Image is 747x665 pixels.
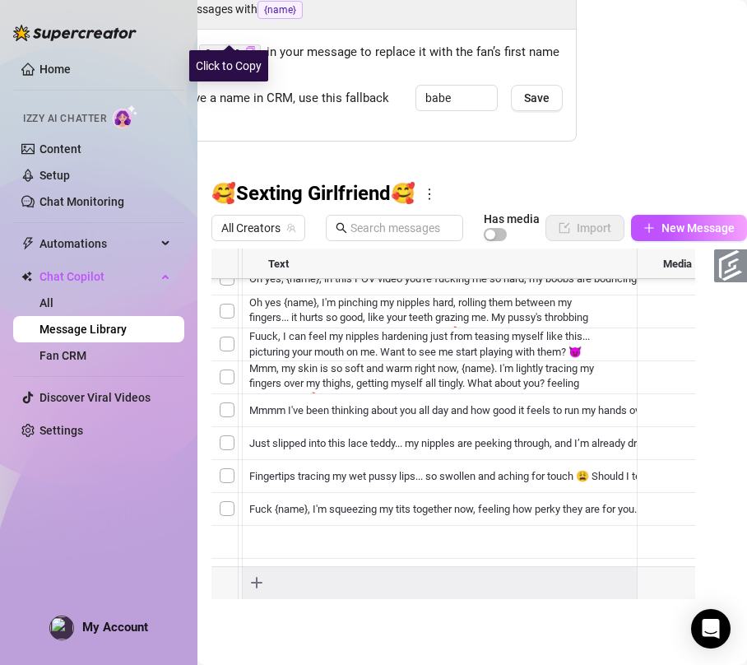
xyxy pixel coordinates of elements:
span: Insert the placeholder in your message to replace it with the fan’s first name when sending the m... [74,43,563,81]
a: Chat Monitoring [39,195,124,208]
span: thunderbolt [21,237,35,250]
a: Settings [39,424,83,437]
span: copy [245,46,256,57]
a: All [39,296,53,309]
span: {name} [258,1,303,19]
h3: 🥰Sexting Girlfriend🥰 [211,181,415,207]
a: Setup [39,169,70,182]
code: {name} [199,44,261,62]
span: When a fan doesn’t have a name in CRM, use this fallback nickname: [74,89,407,128]
article: Has media [484,214,540,224]
span: plus [643,222,655,234]
img: Chat Copilot [21,271,32,282]
img: AI Chatter [113,105,138,128]
button: New Message [631,215,747,241]
button: Save [511,85,563,111]
span: New Message [661,221,735,235]
input: Search messages [350,219,453,237]
button: Import [545,215,624,241]
a: Fan CRM [39,349,86,362]
a: Content [39,142,81,156]
a: Discover Viral Videos [39,391,151,404]
button: Click to Copy [245,46,256,58]
div: Click to Copy [189,50,268,81]
span: team [286,223,296,233]
span: My Account [82,620,148,635]
span: search [336,222,347,234]
span: All Creators [221,216,295,240]
a: Message Library [39,323,127,336]
span: more [422,187,437,202]
span: Automations [39,230,156,257]
img: logo-BBDzfeDw.svg [13,25,137,41]
span: Izzy AI Chatter [23,111,106,127]
div: Open Intercom Messenger [691,609,731,649]
a: Home [39,63,71,76]
span: Save [524,91,550,105]
img: profilePics%2FpPO1ohh4ZhOv2Kznd3YYJfUuvdV2.jpeg [50,616,73,639]
span: Chat Copilot [39,263,156,290]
